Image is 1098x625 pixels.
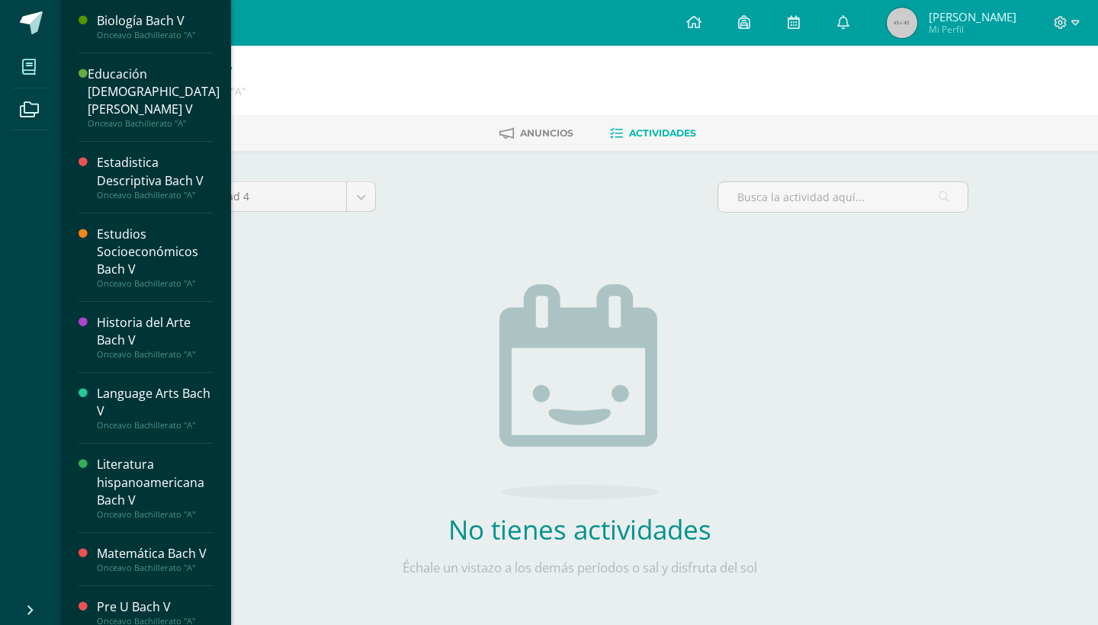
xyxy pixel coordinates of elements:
a: Actividades [610,121,696,146]
a: Estadistica Descriptiva Bach VOnceavo Bachillerato "A" [97,154,213,200]
a: Unidad 4 [191,182,375,211]
a: Educación [DEMOGRAPHIC_DATA][PERSON_NAME] VOnceavo Bachillerato "A" [88,66,220,129]
div: Educación [DEMOGRAPHIC_DATA][PERSON_NAME] V [88,66,220,118]
div: Onceavo Bachillerato "A" [97,278,213,289]
a: Biología Bach VOnceavo Bachillerato "A" [97,12,213,40]
div: Onceavo Bachillerato "A" [97,190,213,200]
div: Onceavo Bachillerato "A" [97,349,213,360]
div: Historia del Arte Bach V [97,314,213,349]
img: no_activities.png [499,284,660,499]
div: Onceavo Bachillerato "A" [97,30,213,40]
div: Onceavo Bachillerato "A" [97,509,213,520]
span: Anuncios [520,127,573,139]
span: Mi Perfil [929,23,1016,36]
div: Estadistica Descriptiva Bach V [97,154,213,189]
div: Onceavo Bachillerato "A" [88,118,220,129]
p: Échale un vistazo a los demás períodos o sal y disfruta del sol [355,559,804,576]
div: Matemática Bach V [97,545,213,562]
div: Pre U Bach V [97,598,213,616]
div: Onceavo Bachillerato "A" [97,420,213,431]
span: [PERSON_NAME] [929,9,1016,24]
a: Anuncios [499,121,573,146]
div: Literatura hispanoamericana Bach V [97,456,213,508]
img: 45x45 [887,8,917,38]
a: Matemática Bach VOnceavo Bachillerato "A" [97,545,213,573]
h2: No tienes actividades [355,511,804,547]
div: Language Arts Bach V [97,385,213,420]
a: Language Arts Bach VOnceavo Bachillerato "A" [97,385,213,431]
div: Estudios Socioeconómicos Bach V [97,226,213,278]
input: Busca la actividad aquí... [718,182,968,212]
a: Literatura hispanoamericana Bach VOnceavo Bachillerato "A" [97,456,213,519]
a: Estudios Socioeconómicos Bach VOnceavo Bachillerato "A" [97,226,213,289]
div: Onceavo Bachillerato "A" [97,562,213,573]
div: Biología Bach V [97,12,213,30]
span: Actividades [629,127,696,139]
span: Unidad 4 [203,182,335,211]
a: Historia del Arte Bach VOnceavo Bachillerato "A" [97,314,213,360]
